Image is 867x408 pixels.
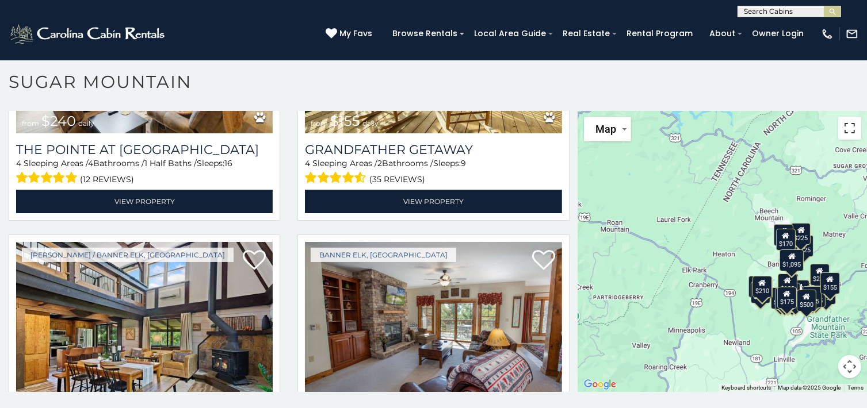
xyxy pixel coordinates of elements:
[16,157,273,187] div: Sleeping Areas / Bathrooms / Sleeps:
[305,190,562,213] a: View Property
[305,142,562,157] a: Grandfather Getaway
[721,384,771,392] button: Keyboard shortcuts
[468,25,552,43] a: Local Area Guide
[791,223,811,245] div: $225
[776,228,796,250] div: $170
[778,384,841,391] span: Map data ©2025 Google
[838,355,861,378] button: Map camera controls
[786,287,805,309] div: $350
[557,25,616,43] a: Real Estate
[748,275,767,297] div: $240
[816,282,836,304] div: $190
[224,158,232,168] span: 16
[595,123,616,135] span: Map
[22,248,234,262] a: [PERSON_NAME] / Banner Elk, [GEOGRAPHIC_DATA]
[144,158,197,168] span: 1 Half Baths /
[782,288,802,310] div: $350
[78,119,94,128] span: daily
[387,25,463,43] a: Browse Rentals
[305,158,310,168] span: 4
[9,22,168,45] img: White-1-2.png
[746,25,809,43] a: Owner Login
[794,235,813,257] div: $125
[797,290,816,311] div: $500
[16,142,273,157] h3: The Pointe at North View
[838,117,861,140] button: Toggle fullscreen view
[753,277,773,299] div: $225
[369,172,425,187] span: (35 reviews)
[16,190,273,213] a: View Property
[326,28,375,40] a: My Favs
[803,286,822,308] div: $195
[581,377,619,392] a: Open this area in Google Maps (opens a new window)
[362,119,379,128] span: daily
[821,28,834,40] img: phone-regular-white.png
[305,157,562,187] div: Sleeping Areas / Bathrooms / Sleeps:
[809,263,829,285] div: $250
[820,272,840,294] div: $155
[621,25,698,43] a: Rental Program
[88,158,93,168] span: 4
[789,280,809,302] div: $200
[780,249,804,271] div: $1,095
[339,28,372,40] span: My Favs
[806,286,826,307] div: $345
[330,113,360,129] span: $155
[377,158,382,168] span: 2
[311,248,456,262] a: Banner Elk, [GEOGRAPHIC_DATA]
[774,224,793,246] div: $240
[581,377,619,392] img: Google
[81,172,135,187] span: (12 reviews)
[775,287,795,309] div: $155
[41,113,76,129] span: $240
[753,275,772,297] div: $210
[847,384,864,391] a: Terms (opens in new tab)
[777,287,797,309] div: $175
[461,158,466,168] span: 9
[751,281,770,303] div: $355
[22,119,39,128] span: from
[532,249,555,273] a: Add to favorites
[846,28,858,40] img: mail-regular-white.png
[16,142,273,157] a: The Pointe at [GEOGRAPHIC_DATA]
[311,119,328,128] span: from
[243,249,266,273] a: Add to favorites
[778,274,797,295] div: $190
[584,117,631,141] button: Change map style
[16,158,21,168] span: 4
[704,25,741,43] a: About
